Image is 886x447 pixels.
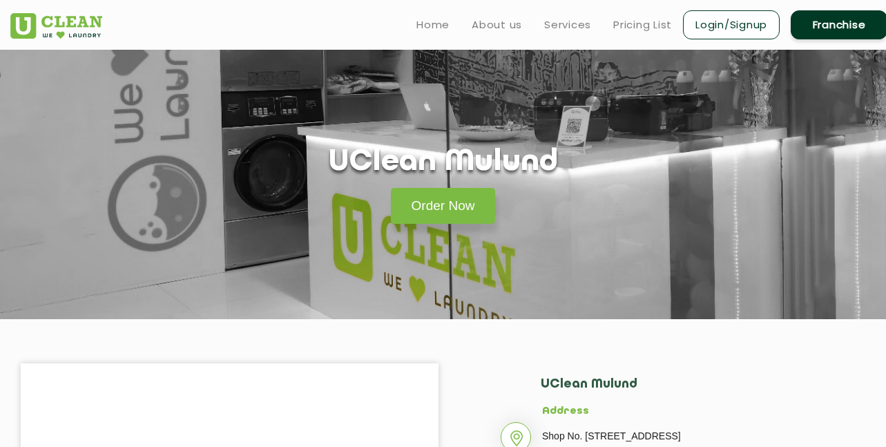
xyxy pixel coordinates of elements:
[542,406,836,418] h5: Address
[391,188,496,224] a: Order Now
[544,17,591,33] a: Services
[10,13,102,39] img: UClean Laundry and Dry Cleaning
[541,377,836,406] h2: UClean Mulund
[683,10,780,39] a: Login/Signup
[472,17,522,33] a: About us
[542,426,836,446] p: Shop No. [STREET_ADDRESS]
[613,17,672,33] a: Pricing List
[416,17,450,33] a: Home
[329,145,558,180] h1: UClean Mulund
